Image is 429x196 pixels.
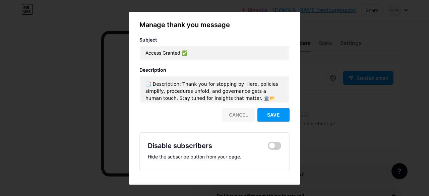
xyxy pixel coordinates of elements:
div: Description [139,67,290,73]
input: Thank you for joining [140,46,289,60]
div: Subject [139,37,290,43]
button: Save [257,108,290,122]
div: Disable subscribers [148,141,212,151]
div: Manage thank you message [139,20,290,30]
div: Hide the subscribe button from your page. [148,153,281,160]
span: Save [267,112,280,118]
div: Cancel [222,108,255,122]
